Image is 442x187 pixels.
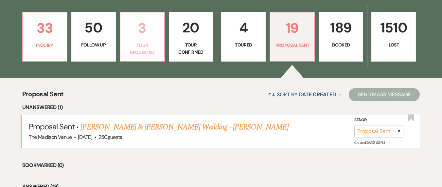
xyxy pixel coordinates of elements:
p: 20 [173,17,209,39]
span: Proposal Sent [22,89,64,103]
a: 20Tour Confirmed [169,12,213,62]
li: Unanswered (1) [22,103,420,112]
button: Send Mass Message [349,88,420,101]
p: Proposal Sent [274,42,310,49]
p: Lost [376,41,412,48]
span: Proposal Sent [29,122,75,132]
a: 50Follow Up [71,12,116,62]
span: Created: [DATE] 1:01 PM [354,140,384,144]
p: Toured [225,41,261,48]
p: Inquiry [27,42,63,49]
span: 250 guests [98,134,122,140]
p: 19 [274,17,310,39]
a: 4Toured [221,12,266,62]
p: 3 [124,17,160,39]
p: 1510 [376,17,412,39]
p: 4 [225,17,261,39]
span: Date Created [299,91,336,98]
span: The Madison Venue [29,134,72,140]
p: 189 [323,17,359,39]
a: 189Booked [319,12,363,62]
p: 33 [27,17,63,39]
a: [PERSON_NAME] & [PERSON_NAME] Wedding - [PERSON_NAME] [80,121,288,133]
button: Sort By Date Created [265,86,344,103]
a: 33Inquiry [22,12,67,62]
p: Booked [323,41,359,48]
span: ↑↓ [268,91,276,98]
span: [DATE] [78,134,92,140]
label: Stage: [354,117,403,124]
p: Tour Requested [124,42,160,56]
a: 3Tour Requested [120,12,165,62]
p: Tour Confirmed [173,41,209,56]
a: 1510Lost [371,12,416,62]
li: Bookmarked (0) [22,161,420,170]
a: 19Proposal Sent [270,12,315,62]
p: 50 [76,17,112,39]
p: Follow Up [76,41,112,48]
